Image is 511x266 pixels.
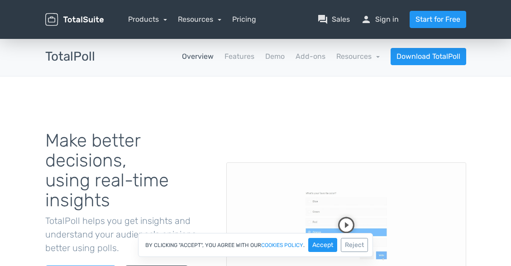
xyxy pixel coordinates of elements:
[178,15,221,24] a: Resources
[128,15,167,24] a: Products
[45,131,213,210] h1: Make better decisions, using real-time insights
[182,51,214,62] a: Overview
[336,52,380,61] a: Resources
[361,14,372,25] span: person
[361,14,399,25] a: personSign in
[45,214,213,255] p: TotalPoll helps you get insights and understand your audience's opinions better using polls.
[317,14,350,25] a: question_answerSales
[317,14,328,25] span: question_answer
[265,51,285,62] a: Demo
[308,238,337,252] button: Accept
[391,48,466,65] a: Download TotalPoll
[296,51,325,62] a: Add-ons
[232,14,256,25] a: Pricing
[138,233,373,257] div: By clicking "Accept", you agree with our .
[45,50,95,64] h3: TotalPoll
[261,242,303,248] a: cookies policy
[45,13,104,26] img: TotalSuite for WordPress
[224,51,254,62] a: Features
[341,238,368,252] button: Reject
[410,11,466,28] a: Start for Free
